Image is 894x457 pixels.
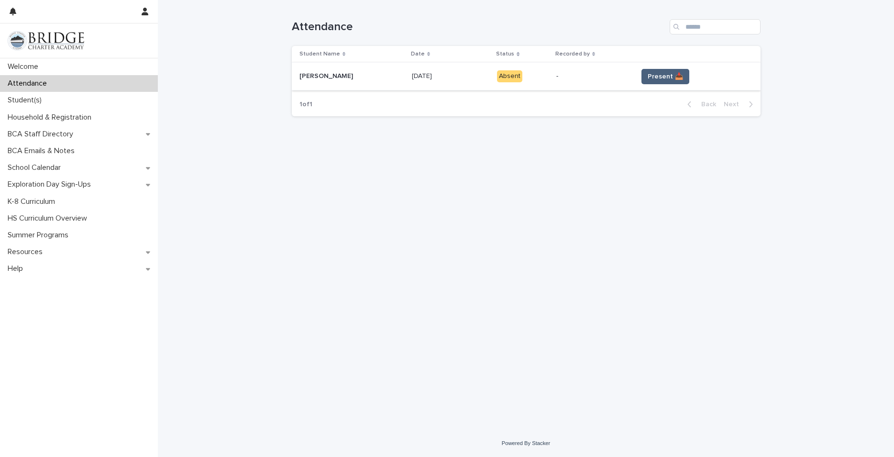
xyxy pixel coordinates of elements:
[292,63,761,90] tr: [PERSON_NAME][PERSON_NAME] [DATE][DATE] Absent-Present 📥
[724,101,745,108] span: Next
[299,49,340,59] p: Student Name
[4,130,81,139] p: BCA Staff Directory
[4,180,99,189] p: Exploration Day Sign-Ups
[292,93,320,116] p: 1 of 1
[648,72,683,81] span: Present 📥
[4,214,95,223] p: HS Curriculum Overview
[4,62,46,71] p: Welcome
[299,70,355,80] p: [PERSON_NAME]
[4,146,82,156] p: BCA Emails & Notes
[680,100,720,109] button: Back
[496,49,514,59] p: Status
[720,100,761,109] button: Next
[4,264,31,273] p: Help
[4,163,68,172] p: School Calendar
[4,79,55,88] p: Attendance
[8,31,84,50] img: V1C1m3IdTEidaUdm9Hs0
[502,440,550,446] a: Powered By Stacker
[411,49,425,59] p: Date
[4,231,76,240] p: Summer Programs
[641,69,689,84] button: Present 📥
[555,49,590,59] p: Recorded by
[4,113,99,122] p: Household & Registration
[4,96,49,105] p: Student(s)
[412,70,434,80] p: [DATE]
[292,20,666,34] h1: Attendance
[556,72,630,80] p: -
[497,70,522,82] div: Absent
[4,247,50,256] p: Resources
[695,101,716,108] span: Back
[670,19,761,34] input: Search
[4,197,63,206] p: K-8 Curriculum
